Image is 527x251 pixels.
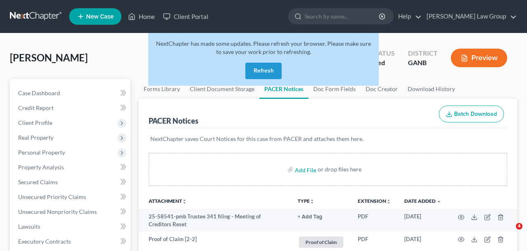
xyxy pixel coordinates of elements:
a: + Add Tag [298,213,345,221]
td: 25-58541-pmb Trustee 341 filing - Meeting of Creditors Reset [139,209,291,232]
a: Case Dashboard [12,86,131,101]
span: Personal Property [18,149,65,156]
a: Unsecured Nonpriority Claims [12,204,131,219]
a: Attachmentunfold_more [149,198,187,204]
a: Doc Creator [361,79,403,99]
span: 4 [516,223,522,230]
a: Help [394,9,422,24]
td: PDF [351,209,398,232]
a: Extensionunfold_more [358,198,391,204]
iframe: Intercom live chat [499,223,519,243]
button: + Add Tag [298,214,322,220]
a: Forms Library [139,79,185,99]
button: Preview [451,49,507,67]
a: Credit Report [12,101,131,115]
span: Secured Claims [18,178,58,185]
div: Filed [371,58,395,68]
a: Date Added expand_more [404,198,441,204]
input: Search by name... [305,9,380,24]
a: Proof of Claim [298,235,345,249]
span: Credit Report [18,104,54,111]
a: Lawsuits [12,219,131,234]
a: Home [124,9,159,24]
span: Unsecured Nonpriority Claims [18,208,97,215]
div: GANB [408,58,438,68]
span: Real Property [18,134,54,141]
span: Case Dashboard [18,89,60,96]
a: Secured Claims [12,175,131,190]
i: unfold_more [182,199,187,204]
span: Batch Download [454,110,497,117]
span: [PERSON_NAME] [10,52,88,63]
a: Client Portal [159,9,212,24]
button: Refresh [245,63,282,79]
p: NextChapter saves Court Notices for this case from PACER and attaches them here. [150,135,506,143]
a: [PERSON_NAME] Law Group [422,9,517,24]
button: Batch Download [439,106,504,123]
i: expand_more [436,199,441,204]
a: Executory Contracts [12,234,131,249]
i: unfold_more [310,199,315,204]
span: Proof of Claim [299,237,343,248]
span: Executory Contracts [18,238,71,245]
button: TYPEunfold_more [298,199,315,204]
span: New Case [86,14,114,20]
div: PACER Notices [149,116,198,126]
a: Property Analysis [12,160,131,175]
a: Unsecured Priority Claims [12,190,131,204]
i: unfold_more [386,199,391,204]
div: Status [371,49,395,58]
span: NextChapter has made some updates. Please refresh your browser. Please make sure to save your wor... [156,40,371,55]
td: [DATE] [398,209,448,232]
span: Client Profile [18,119,52,126]
div: or drop files here [318,165,361,174]
a: Download History [403,79,460,99]
div: District [408,49,438,58]
span: Property Analysis [18,164,64,171]
span: Lawsuits [18,223,40,230]
span: Unsecured Priority Claims [18,193,86,200]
